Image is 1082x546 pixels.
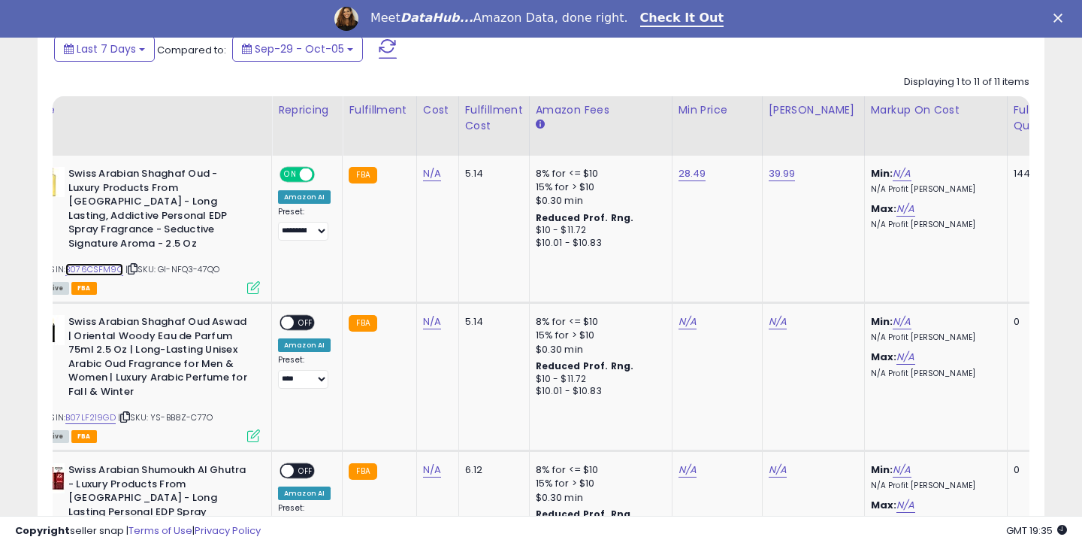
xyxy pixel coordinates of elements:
[871,166,893,180] b: Min:
[871,332,996,343] p: N/A Profit [PERSON_NAME]
[278,190,331,204] div: Amazon AI
[1014,463,1060,477] div: 0
[71,282,97,295] span: FBA
[536,491,660,505] div: $0.30 min
[1014,102,1065,134] div: Fulfillable Quantity
[536,224,660,237] div: $10 - $11.72
[423,102,452,118] div: Cost
[871,481,996,491] p: N/A Profit [PERSON_NAME]
[536,102,666,118] div: Amazon Fees
[1014,315,1060,329] div: 0
[536,194,660,208] div: $0.30 min
[313,168,337,181] span: OFF
[281,168,300,181] span: ON
[769,102,858,118] div: [PERSON_NAME]
[35,282,69,295] span: All listings currently available for purchase on Amazon
[536,477,660,490] div: 15% for > $10
[54,36,155,62] button: Last 7 Days
[278,207,331,241] div: Preset:
[769,314,787,329] a: N/A
[679,314,697,329] a: N/A
[904,75,1029,89] div: Displaying 1 to 11 of 11 items
[536,211,634,224] b: Reduced Prof. Rng.
[65,411,116,424] a: B07LF219GD
[896,350,914,365] a: N/A
[278,355,331,389] div: Preset:
[769,463,787,478] a: N/A
[536,237,660,250] div: $10.01 - $10.83
[423,314,441,329] a: N/A
[349,315,376,332] small: FBA
[536,315,660,329] div: 8% for <= $10
[871,498,897,512] b: Max:
[1006,523,1067,538] span: 2025-10-13 19:35 GMT
[896,498,914,513] a: N/A
[769,166,796,181] a: 39.99
[15,524,261,538] div: seller snap | |
[465,167,518,180] div: 5.14
[893,166,911,181] a: N/A
[423,463,441,478] a: N/A
[128,523,192,538] a: Terms of Use
[536,329,660,342] div: 15% for > $10
[536,118,545,132] small: Amazon Fees.
[1053,14,1068,23] div: Close
[118,411,213,423] span: | SKU: YS-BB8Z-C77O
[195,523,261,538] a: Privacy Policy
[465,102,523,134] div: Fulfillment Cost
[125,263,219,275] span: | SKU: GI-NFQ3-47QO
[871,369,996,379] p: N/A Profit [PERSON_NAME]
[349,102,410,118] div: Fulfillment
[679,166,706,181] a: 28.49
[536,373,660,386] div: $10 - $11.72
[278,487,331,500] div: Amazon AI
[349,167,376,184] small: FBA
[871,463,893,477] b: Min:
[255,41,344,56] span: Sep-29 - Oct-05
[679,102,756,118] div: Min Price
[536,180,660,194] div: 15% for > $10
[77,41,136,56] span: Last 7 Days
[536,385,660,398] div: $10.01 - $10.83
[893,463,911,478] a: N/A
[31,102,265,118] div: Title
[871,350,897,364] b: Max:
[71,430,97,443] span: FBA
[465,463,518,477] div: 6.12
[278,338,331,352] div: Amazon AI
[68,315,251,402] b: Swiss Arabian Shaghaf Oud Aswad | Oriental Woody Eau de Parfum 75ml 2.5 Oz | Long-Lasting Unisex ...
[893,314,911,329] a: N/A
[896,202,914,217] a: N/A
[294,317,318,329] span: OFF
[536,359,634,372] b: Reduced Prof. Rng.
[423,166,441,181] a: N/A
[871,220,996,230] p: N/A Profit [PERSON_NAME]
[536,343,660,356] div: $0.30 min
[65,263,123,276] a: B076CSFM9C
[871,202,897,216] b: Max:
[1014,167,1060,180] div: 144
[465,315,518,329] div: 5.14
[536,167,660,180] div: 8% for <= $10
[679,463,697,478] a: N/A
[871,314,893,329] b: Min:
[157,43,226,57] span: Compared to:
[278,102,336,118] div: Repricing
[68,167,251,254] b: Swiss Arabian Shaghaf Oud - Luxury Products From [GEOGRAPHIC_DATA] - Long Lasting, Addictive Pers...
[536,463,660,477] div: 8% for <= $10
[370,11,628,26] div: Meet Amazon Data, done right.
[400,11,473,25] i: DataHub...
[15,523,70,538] strong: Copyright
[864,96,1007,156] th: The percentage added to the cost of goods (COGS) that forms the calculator for Min & Max prices.
[871,184,996,195] p: N/A Profit [PERSON_NAME]
[294,465,318,478] span: OFF
[349,463,376,480] small: FBA
[232,36,363,62] button: Sep-29 - Oct-05
[35,430,69,443] span: All listings currently available for purchase on Amazon
[871,102,1001,118] div: Markup on Cost
[334,7,358,31] img: Profile image for Georgie
[640,11,724,27] a: Check It Out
